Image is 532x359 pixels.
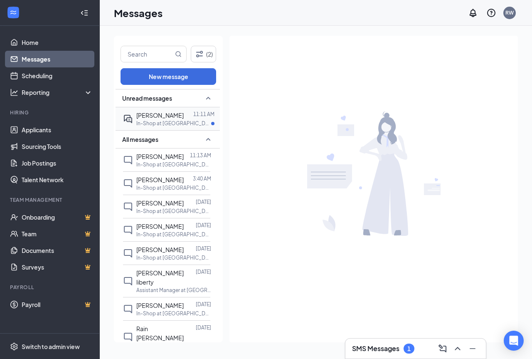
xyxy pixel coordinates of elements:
div: Switch to admin view [22,342,80,351]
button: Filter (2) [191,46,216,62]
div: 1 [407,345,411,352]
button: New message [121,68,216,85]
a: Messages [22,51,93,67]
svg: ActiveDoubleChat [123,114,133,124]
span: [PERSON_NAME] [136,176,184,183]
a: Applicants [22,121,93,138]
button: Minimize [466,342,479,355]
span: [PERSON_NAME] [136,111,184,119]
p: In-Shop at [GEOGRAPHIC_DATA] - #1411 [136,254,211,261]
div: Hiring [10,109,91,116]
svg: Analysis [10,88,18,97]
div: Open Intercom Messenger [504,331,524,351]
span: Rain [PERSON_NAME] [136,325,184,342]
a: TeamCrown [22,225,93,242]
svg: ChatInactive [123,155,133,165]
p: [DATE] [196,245,211,252]
span: All messages [122,135,158,144]
a: Job Postings [22,155,93,171]
svg: ComposeMessage [438,344,448,354]
a: Sourcing Tools [22,138,93,155]
input: Search [121,46,173,62]
p: In-Shop at [GEOGRAPHIC_DATA] - #1411 [136,231,211,238]
svg: ChevronUp [453,344,463,354]
p: [DATE] [196,301,211,308]
p: In-Shop at [GEOGRAPHIC_DATA] - #1411 [136,120,211,127]
a: SurveysCrown [22,259,93,275]
svg: Minimize [468,344,478,354]
div: RW [505,9,514,16]
svg: ChatInactive [123,248,133,258]
svg: SmallChevronUp [203,134,213,144]
h3: SMS Messages [352,344,399,353]
p: [DATE] [196,268,211,275]
p: 3:40 AM [193,175,211,182]
svg: Settings [10,342,18,351]
svg: ChatInactive [123,225,133,235]
p: [DATE] [196,324,211,331]
svg: ChatInactive [123,332,133,342]
span: Unread messages [122,94,172,102]
svg: ChatInactive [123,276,133,286]
div: Reporting [22,88,93,97]
p: 11:13 AM [190,152,211,159]
p: [DATE] [196,198,211,205]
span: [PERSON_NAME] [136,302,184,309]
svg: MagnifyingGlass [175,51,182,57]
p: 11:11 AM [193,111,214,118]
div: Team Management [10,196,91,203]
a: Talent Network [22,171,93,188]
div: Payroll [10,284,91,291]
span: [PERSON_NAME] [136,153,184,160]
p: Assistant Manager at [GEOGRAPHIC_DATA] - #1411 [136,287,211,294]
svg: SmallChevronUp [203,93,213,103]
h1: Messages [114,6,163,20]
span: [PERSON_NAME] [136,246,184,253]
p: [DATE] [196,222,211,229]
svg: Notifications [468,8,478,18]
span: [PERSON_NAME] [136,199,184,207]
svg: ChatInactive [123,178,133,188]
p: In-Shop at [GEOGRAPHIC_DATA] - #1411 [136,161,211,168]
p: In-Shop at [GEOGRAPHIC_DATA] - #1411 [136,208,211,215]
span: [PERSON_NAME] [136,223,184,230]
svg: ChatInactive [123,304,133,314]
button: ComposeMessage [436,342,449,355]
p: In-Shop at [GEOGRAPHIC_DATA] - #1411 [136,310,211,317]
svg: Collapse [80,9,89,17]
a: OnboardingCrown [22,209,93,225]
svg: ChatInactive [123,202,133,212]
a: Home [22,34,93,51]
button: ChevronUp [451,342,464,355]
span: [PERSON_NAME] liberty [136,269,184,286]
p: In-Shop at [GEOGRAPHIC_DATA] - #1411 [136,184,211,191]
a: Scheduling [22,67,93,84]
svg: WorkstreamLogo [9,8,17,17]
svg: QuestionInfo [486,8,496,18]
a: PayrollCrown [22,296,93,313]
svg: Filter [195,49,204,59]
a: DocumentsCrown [22,242,93,259]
